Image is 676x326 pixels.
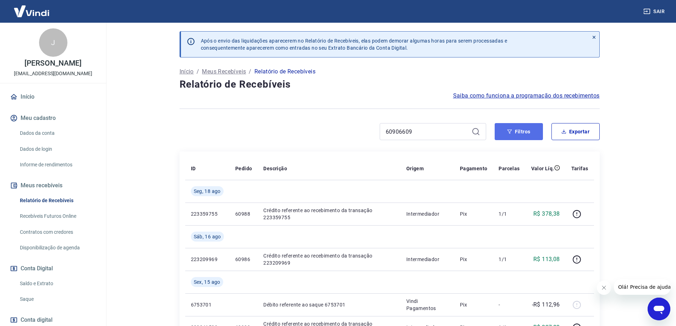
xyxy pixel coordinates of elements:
[263,165,287,172] p: Descrição
[9,261,98,276] button: Conta Digital
[499,165,520,172] p: Parcelas
[17,193,98,208] a: Relatório de Recebíveis
[17,142,98,156] a: Dados de login
[235,256,252,263] p: 60986
[254,67,315,76] p: Relatório de Recebíveis
[39,28,67,57] div: J
[191,256,224,263] p: 223209969
[191,165,196,172] p: ID
[235,210,252,217] p: 60988
[24,60,81,67] p: [PERSON_NAME]
[9,178,98,193] button: Meus recebíveis
[642,5,667,18] button: Sair
[533,210,560,218] p: R$ 378,38
[194,278,220,286] span: Sex, 15 ago
[249,67,251,76] p: /
[460,165,488,172] p: Pagamento
[17,292,98,306] a: Saque
[460,301,488,308] p: Pix
[191,210,224,217] p: 223359755
[453,92,600,100] a: Saiba como funciona a programação dos recebimentos
[648,298,670,320] iframe: Botão para abrir a janela de mensagens
[460,256,488,263] p: Pix
[4,5,60,11] span: Olá! Precisa de ajuda?
[180,77,600,92] h4: Relatório de Recebíveis
[201,37,507,51] p: Após o envio das liquidações aparecerem no Relatório de Recebíveis, elas podem demorar algumas ho...
[17,209,98,223] a: Recebíveis Futuros Online
[194,188,221,195] span: Seg, 18 ago
[194,233,221,240] span: Sáb, 16 ago
[235,165,252,172] p: Pedido
[406,298,449,312] p: Vindi Pagamentos
[597,281,611,295] iframe: Fechar mensagem
[614,279,670,295] iframe: Mensagem da empresa
[386,126,469,137] input: Busque pelo número do pedido
[9,89,98,105] a: Início
[263,207,395,221] p: Crédito referente ao recebimento da transação 223359755
[533,255,560,264] p: R$ 113,08
[551,123,600,140] button: Exportar
[406,165,424,172] p: Origem
[263,301,395,308] p: Débito referente ao saque 6753701
[263,252,395,266] p: Crédito referente ao recebimento da transação 223209969
[532,300,560,309] p: -R$ 112,96
[499,301,520,308] p: -
[499,256,520,263] p: 1/1
[495,123,543,140] button: Filtros
[17,241,98,255] a: Disponibilização de agenda
[191,301,224,308] p: 6753701
[460,210,488,217] p: Pix
[17,276,98,291] a: Saldo e Extrato
[17,158,98,172] a: Informe de rendimentos
[571,165,588,172] p: Tarifas
[180,67,194,76] a: Início
[406,256,449,263] p: Intermediador
[9,110,98,126] button: Meu cadastro
[17,225,98,239] a: Contratos com credores
[14,70,92,77] p: [EMAIL_ADDRESS][DOMAIN_NAME]
[17,126,98,140] a: Dados da conta
[9,0,55,22] img: Vindi
[21,315,53,325] span: Conta digital
[531,165,554,172] p: Valor Líq.
[202,67,246,76] a: Meus Recebíveis
[406,210,449,217] p: Intermediador
[499,210,520,217] p: 1/1
[197,67,199,76] p: /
